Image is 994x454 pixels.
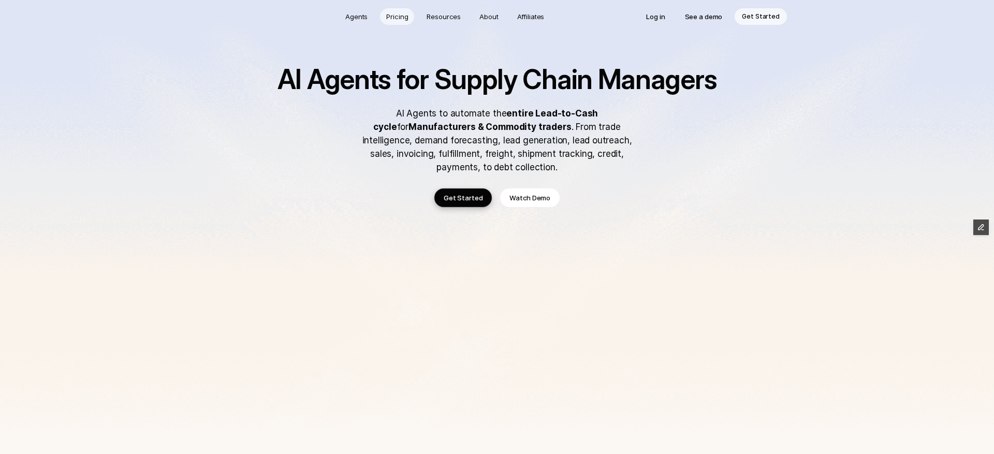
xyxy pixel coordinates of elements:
a: Get Started [434,188,492,207]
p: See a demo [685,11,723,22]
p: About [479,11,498,22]
button: Edit Framer Content [973,219,989,235]
p: Watch Demo [509,193,550,203]
p: Pricing [386,11,408,22]
a: Get Started [735,8,787,25]
a: Pricing [380,8,414,25]
p: Get Started [444,193,483,203]
p: AI Agents to automate the for . From trade intelligence, demand forecasting, lead generation, lea... [352,107,642,174]
a: Log in [639,8,672,25]
p: Agents [345,11,368,22]
a: About [473,8,504,25]
p: Affiliates [517,11,545,22]
a: Agents [339,8,374,25]
p: Get Started [742,11,780,22]
p: Resources [427,11,461,22]
a: Watch Demo [500,188,560,207]
a: Affiliates [511,8,551,25]
h1: AI Agents for Supply Chain Managers [269,65,725,94]
p: Log in [646,11,665,22]
a: See a demo [678,8,730,25]
a: Resources [420,8,467,25]
strong: Manufacturers & Commodity traders [408,122,571,132]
